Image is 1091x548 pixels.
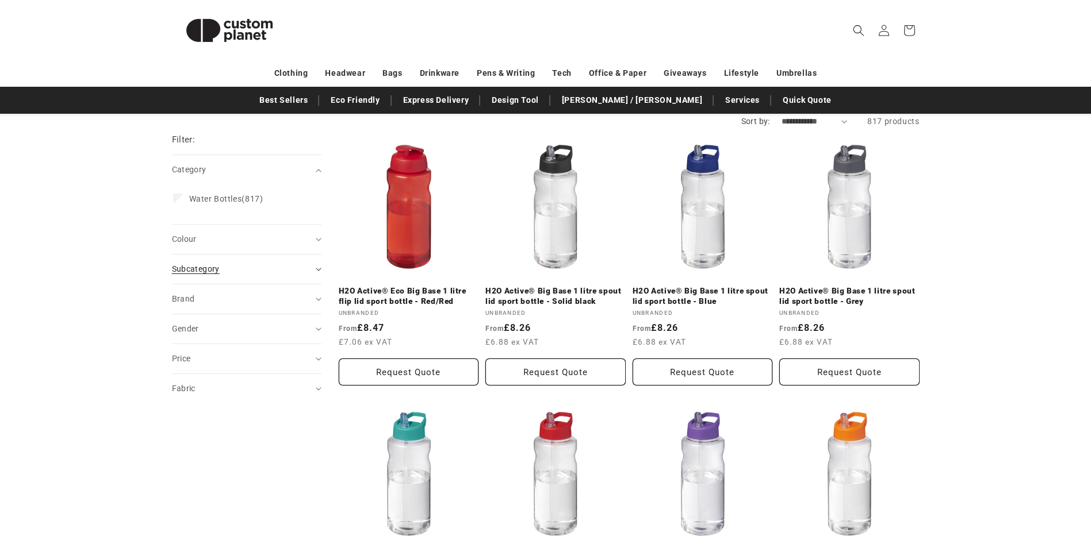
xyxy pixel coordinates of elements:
[172,314,321,344] summary: Gender (0 selected)
[172,165,206,174] span: Category
[325,90,385,110] a: Eco Friendly
[724,63,759,83] a: Lifestyle
[397,90,475,110] a: Express Delivery
[172,384,196,393] span: Fabric
[172,5,287,56] img: Custom Planet
[485,358,626,385] button: Request Quote
[664,63,706,83] a: Giveaways
[589,63,646,83] a: Office & Paper
[339,286,479,306] a: H2O Active® Eco Big Base 1 litre flip lid sport bottle - Red/Red
[189,194,242,203] span: Water Bottles
[189,194,263,204] span: (817)
[382,63,402,83] a: Bags
[172,344,321,373] summary: Price
[719,90,765,110] a: Services
[633,286,773,306] a: H2O Active® Big Base 1 litre spout lid sport bottle - Blue
[172,155,321,184] summary: Category (0 selected)
[420,63,460,83] a: Drinkware
[779,358,920,385] button: Request Quote
[172,324,199,333] span: Gender
[485,286,626,306] a: H2O Active® Big Base 1 litre spout lid sport bottle - Solid black
[172,374,321,403] summary: Fabric (0 selected)
[172,284,321,314] summary: Brand (0 selected)
[254,90,313,110] a: Best Sellers
[776,63,817,83] a: Umbrellas
[172,264,220,273] span: Subcategory
[172,234,197,244] span: Colour
[339,358,479,385] button: Request Quote
[779,286,920,306] a: H2O Active® Big Base 1 litre spout lid sport bottle - Grey
[172,225,321,254] summary: Colour (0 selected)
[172,354,191,363] span: Price
[633,358,773,385] button: Request Quote
[741,117,770,126] label: Sort by:
[477,63,535,83] a: Pens & Writing
[325,63,365,83] a: Headwear
[777,90,837,110] a: Quick Quote
[867,117,919,126] span: 817 products
[846,18,871,43] summary: Search
[172,133,196,146] h2: Filter:
[172,294,195,303] span: Brand
[556,90,708,110] a: [PERSON_NAME] / [PERSON_NAME]
[552,63,571,83] a: Tech
[172,254,321,284] summary: Subcategory (0 selected)
[899,424,1091,548] iframe: Chat Widget
[274,63,308,83] a: Clothing
[486,90,545,110] a: Design Tool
